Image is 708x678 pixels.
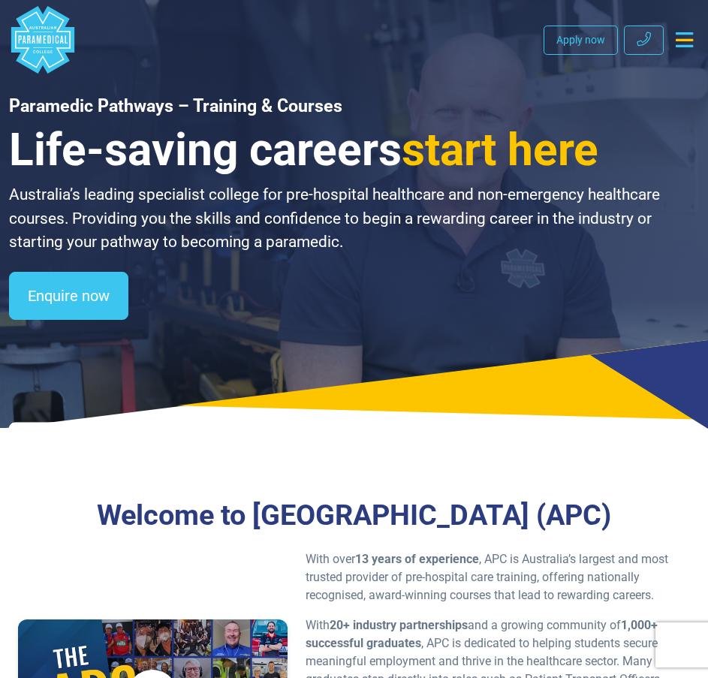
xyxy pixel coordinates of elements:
button: Toggle navigation [670,26,699,53]
p: Australia’s leading specialist college for pre-hospital healthcare and non-emergency healthcare c... [9,183,699,254]
h3: Life-saving careers [9,123,699,177]
a: Australian Paramedical College [9,6,77,74]
a: Enquire now [9,272,128,320]
strong: 20+ industry partnerships [330,618,468,632]
h3: Welcome to [GEOGRAPHIC_DATA] (APC) [18,499,690,533]
p: With over , APC is Australia’s largest and most trusted provider of pre-hospital care training, o... [306,550,690,604]
h1: Paramedic Pathways – Training & Courses [9,96,699,117]
strong: 13 years of experience [355,552,479,566]
a: Apply now [544,26,618,55]
span: start here [402,123,598,176]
